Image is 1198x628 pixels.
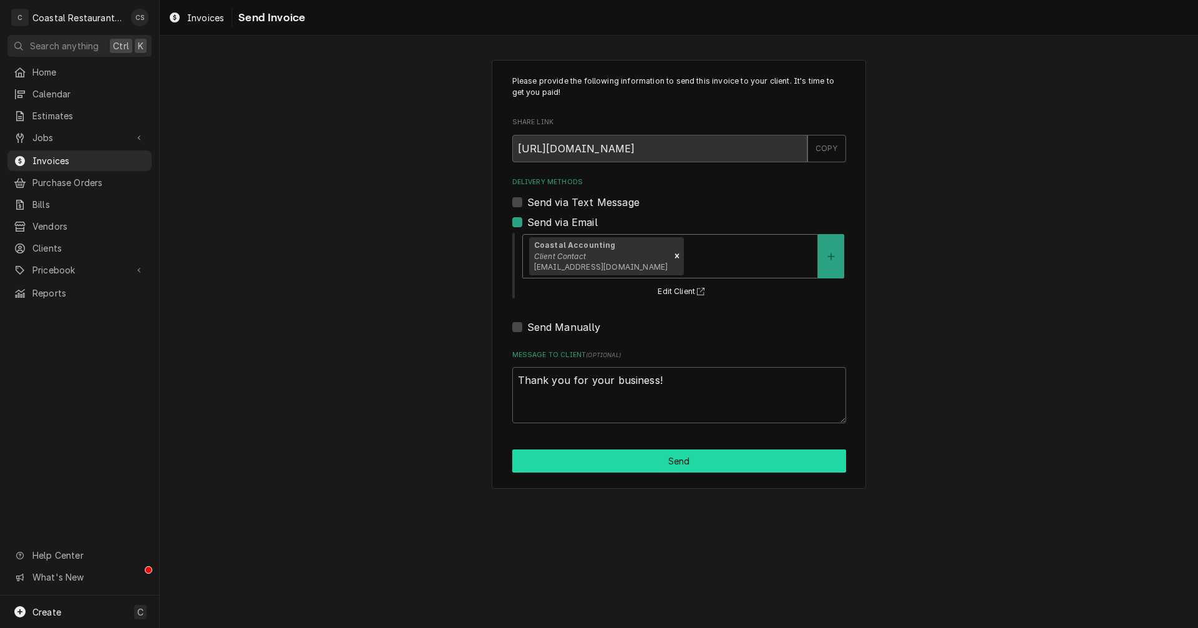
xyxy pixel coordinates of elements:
a: Estimates [7,105,152,126]
button: COPY [807,135,846,162]
label: Delivery Methods [512,177,846,187]
span: Search anything [30,39,99,52]
p: Please provide the following information to send this invoice to your client. It's time to get yo... [512,76,846,99]
div: Message to Client [512,350,846,423]
div: Invoice Send Form [512,76,846,423]
a: Reports [7,283,152,303]
a: Bills [7,194,152,215]
a: Calendar [7,84,152,104]
span: [EMAIL_ADDRESS][DOMAIN_NAME] [534,262,668,272]
span: Create [32,607,61,617]
div: CS [131,9,149,26]
a: Go to What's New [7,567,152,587]
div: Remove [object Object] [670,237,684,276]
label: Send Manually [527,320,601,335]
textarea: Thank you for your business! [512,367,846,423]
span: Invoices [32,154,145,167]
button: Edit Client [656,284,710,300]
span: K [138,39,144,52]
em: Client Contact [534,252,586,261]
span: Send Invoice [235,9,305,26]
div: Invoice Send [492,60,866,489]
span: Estimates [32,109,145,122]
a: Invoices [163,7,229,28]
span: ( optional ) [586,351,621,358]
button: Search anythingCtrlK [7,35,152,57]
span: What's New [32,571,144,584]
div: Chris Sockriter's Avatar [131,9,149,26]
span: Purchase Orders [32,176,145,189]
a: Go to Pricebook [7,260,152,280]
span: Pricebook [32,263,127,277]
div: Button Group Row [512,449,846,473]
span: Invoices [187,11,224,24]
a: Clients [7,238,152,258]
a: Go to Help Center [7,545,152,566]
a: Home [7,62,152,82]
span: Ctrl [113,39,129,52]
span: Vendors [32,220,145,233]
label: Message to Client [512,350,846,360]
span: Bills [32,198,145,211]
a: Vendors [7,216,152,237]
label: Send via Email [527,215,598,230]
span: Home [32,66,145,79]
div: Share Link [512,117,846,162]
span: Reports [32,287,145,300]
span: Help Center [32,549,144,562]
label: Send via Text Message [527,195,640,210]
span: Calendar [32,87,145,101]
span: Jobs [32,131,127,144]
div: C [11,9,29,26]
a: Go to Jobs [7,127,152,148]
div: Button Group [512,449,846,473]
a: Invoices [7,150,152,171]
div: Delivery Methods [512,177,846,335]
label: Share Link [512,117,846,127]
button: Send [512,449,846,473]
button: Create New Contact [818,234,844,278]
span: C [137,606,144,619]
div: Coastal Restaurant Repair [32,11,124,24]
span: Clients [32,242,145,255]
a: Purchase Orders [7,172,152,193]
strong: Coastal Accounting [534,240,616,250]
div: Coastal Restaurant Repair's Avatar [11,9,29,26]
svg: Create New Contact [827,252,835,261]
